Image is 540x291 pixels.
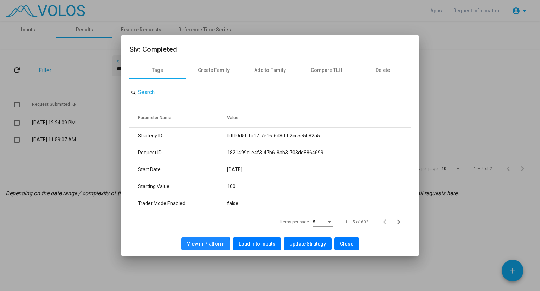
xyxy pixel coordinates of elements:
[394,215,408,229] button: Next page
[129,195,227,212] td: Trader Mode Enabled
[227,144,411,161] td: 1821499d-e4f3-47b6-8ab3-703dd8864699
[227,161,411,178] td: [DATE]
[129,128,227,144] td: Strategy ID
[227,128,411,144] td: fdff0d5f-fa17-7e16-6d8d-b2cc5e5082a5
[152,67,163,74] div: Tags
[311,67,342,74] div: Compare TLH
[380,215,394,229] button: Previous page
[198,67,230,74] div: Create Family
[181,237,230,250] button: View in Platform
[375,67,390,74] div: Delete
[129,161,227,178] td: Start Date
[129,108,227,128] th: Parameter Name
[227,195,411,212] td: false
[313,220,333,225] mat-select: Items per page:
[233,237,281,250] button: Load into Inputs
[340,241,353,247] span: Close
[129,178,227,195] td: Starting Value
[334,237,359,250] button: Close
[129,44,411,55] h2: Slv: Completed
[239,241,275,247] span: Load into Inputs
[129,144,227,161] td: Request ID
[313,219,315,224] span: 5
[289,241,326,247] span: Update Strategy
[254,67,286,74] div: Add to Family
[345,219,368,225] div: 1 – 5 of 602
[131,89,136,96] mat-icon: search
[187,241,225,247] span: View in Platform
[284,237,332,250] button: Update Strategy
[227,108,411,128] th: Value
[227,178,411,195] td: 100
[280,219,310,225] div: Items per page:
